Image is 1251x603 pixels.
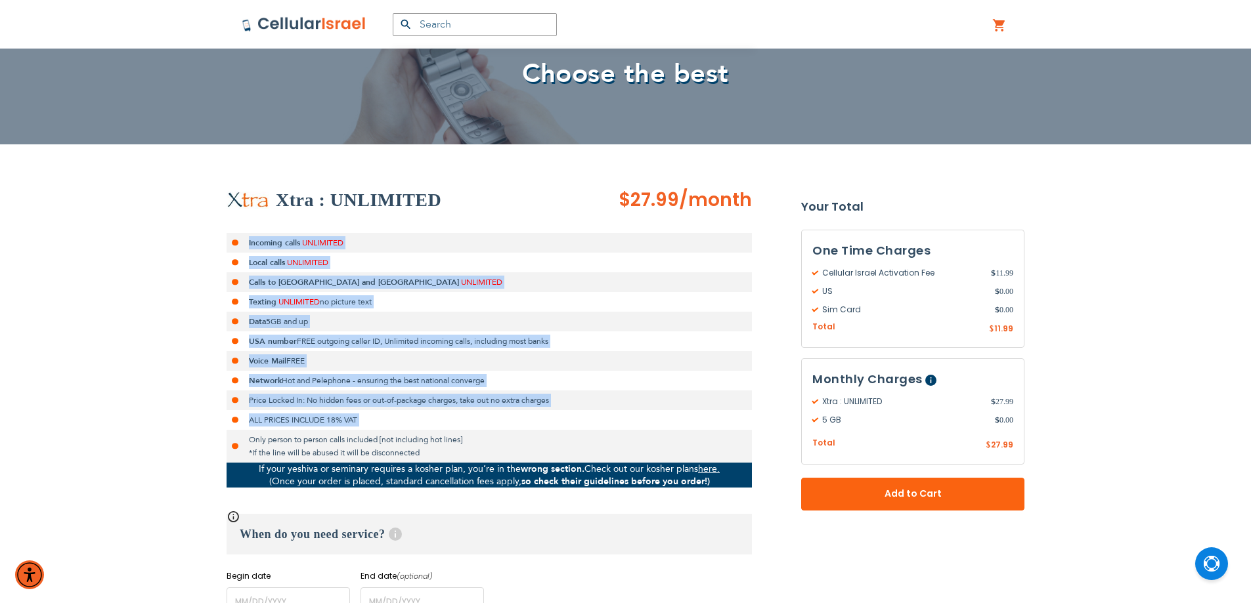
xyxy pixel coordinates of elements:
h3: One Time Charges [812,241,1013,260]
strong: USA number [249,336,297,346]
span: Hot and Pelephone - ensuring the best national converge [282,375,485,386]
strong: Voice Mail [249,356,286,366]
label: Begin date [227,570,350,582]
span: Cellular Israel Activation Fee [812,267,991,279]
span: Help [389,528,402,541]
span: $ [995,285,999,297]
span: Monthly Charges [812,371,923,387]
span: 0.00 [995,414,1013,426]
img: Xtra UNLIMITED [227,192,269,209]
h2: Xtra : UNLIMITED [276,187,441,213]
span: UNLIMITED [302,238,343,248]
span: Xtra : UNLIMITED [812,396,991,407]
span: $ [995,414,999,426]
span: Choose the best [522,56,729,92]
strong: so check their guidelines before you order!) [521,475,710,488]
span: Help [925,375,936,386]
li: Only person to person calls included [not including hot lines] *If the line will be abused it wil... [227,430,752,463]
span: Sim Card [812,304,995,316]
span: $ [995,304,999,316]
strong: wrong section. [521,463,584,475]
strong: Your Total [801,197,1024,217]
p: If your yeshiva or seminary requires a kosher plan, you’re in the Check out our kosher plans (Onc... [227,463,752,488]
span: /month [679,187,752,213]
label: End date [361,570,484,582]
span: 0.00 [995,304,1013,316]
span: 27.99 [991,439,1013,450]
span: $ [991,267,996,279]
strong: Data [249,316,266,327]
span: $27.99 [619,187,679,213]
span: 0.00 [995,285,1013,297]
span: $ [989,323,994,335]
span: FREE [286,356,305,366]
li: 5GB and up [227,312,752,331]
span: UNLIMITED [278,297,320,307]
span: $ [986,440,991,451]
img: Cellular Israel Logo [242,16,366,32]
strong: Network [249,375,282,386]
input: Search [393,13,557,36]
li: ALL PRICES INCLUDE 18% VAT [227,410,752,430]
span: 5 GB [812,414,995,426]
div: Accessibility Menu [15,560,44,589]
span: FREE outgoing caller ID, Unlimited incoming calls, including most banks [297,336,548,346]
strong: Incoming calls [249,238,300,248]
a: here. [698,463,720,475]
span: Total [812,321,835,333]
span: $ [991,396,996,407]
span: US [812,285,995,297]
span: 11.99 [994,323,1013,334]
span: UNLIMITED [461,277,502,287]
strong: Local calls [249,257,285,268]
h3: When do you need service? [227,514,752,554]
li: Price Locked In: No hidden fees or out-of-package charges, take out no extra charges [227,390,752,410]
span: UNLIMITED [287,257,328,268]
span: 27.99 [991,396,1013,407]
strong: Texting [249,297,276,307]
span: Total [812,437,835,449]
span: no picture text [320,297,372,307]
i: (optional) [397,571,433,581]
button: Add to Cart [801,478,1024,510]
span: 11.99 [991,267,1013,279]
span: Add to Cart [845,487,981,501]
strong: Calls to [GEOGRAPHIC_DATA] and [GEOGRAPHIC_DATA] [249,277,459,287]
